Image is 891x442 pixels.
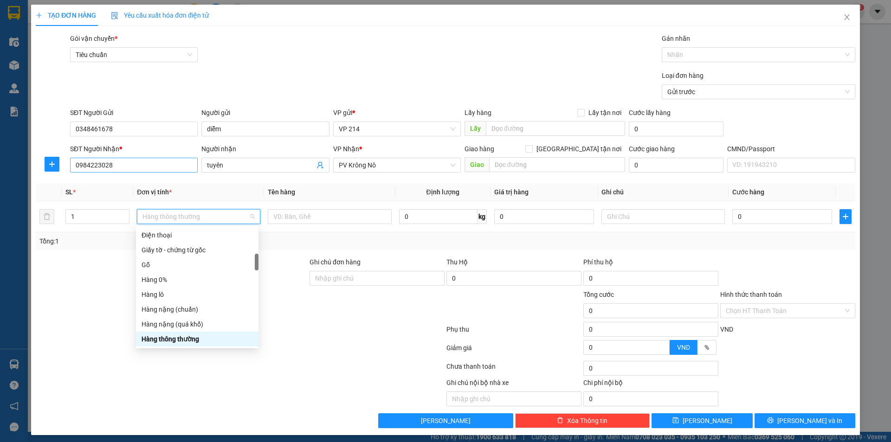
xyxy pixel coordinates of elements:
span: plus [840,213,851,220]
div: SĐT Người Nhận [70,144,198,154]
input: VD: Bàn, Ghế [268,209,391,224]
span: Nơi nhận: [71,64,86,78]
div: Người gửi [201,108,329,118]
span: VP 214 [339,122,455,136]
button: plus [45,157,59,172]
button: [PERSON_NAME] [378,413,513,428]
div: Hàng nặng (chuẩn) [142,304,253,314]
span: Thu Hộ [446,258,468,266]
div: CMND/Passport [727,144,855,154]
label: Hình thức thanh toán [720,291,782,298]
div: Hàng 0% [136,272,258,287]
div: Hàng nặng (chuẩn) [136,302,258,317]
input: Ghi chú đơn hàng [310,271,445,286]
input: Cước giao hàng [629,158,723,173]
label: Ghi chú đơn hàng [310,258,361,266]
span: [PERSON_NAME] và In [777,416,842,426]
div: Tổng: 1 [39,236,344,246]
span: VND [720,326,733,333]
span: Giá trị hàng [494,188,529,196]
div: Hàng thông thường [142,334,253,344]
span: save [672,417,679,424]
span: % [704,344,709,351]
span: VND [677,344,690,351]
span: plus [36,12,42,19]
span: [GEOGRAPHIC_DATA] tận nơi [533,144,625,154]
div: Ghi chú nội bộ nhà xe [446,378,581,391]
span: Giao hàng [465,145,494,153]
th: Ghi chú [598,183,729,201]
div: Hàng lô [142,289,253,300]
input: Nhập ghi chú [446,391,581,406]
span: 11:20:28 [DATE] [88,42,131,49]
div: Chưa thanh toán [445,361,582,378]
div: Người nhận [201,144,329,154]
span: Đơn vị tính [137,188,172,196]
input: Cước lấy hàng [629,122,723,136]
span: VP Nhận [333,145,359,153]
span: plus [45,160,59,168]
div: Chi phí nội bộ [583,378,718,391]
button: plus [839,209,852,224]
input: Dọc đường [489,157,625,172]
div: Hàng thông thường [136,332,258,346]
div: Giấy tờ - chứng từ gốc [142,245,253,255]
span: kg [478,209,487,224]
strong: BIÊN NHẬN GỬI HÀNG HOÁ [32,56,108,63]
input: Ghi Chú [601,209,725,224]
span: 21408250620 [90,35,131,42]
span: PV Đắk Mil [93,65,116,70]
div: Phí thu hộ [583,257,718,271]
span: close [843,13,851,21]
span: [PERSON_NAME] [421,416,471,426]
span: Lấy hàng [465,109,491,116]
div: Hàng nặng (quá khổ) [136,317,258,332]
label: Gán nhãn [662,35,690,42]
label: Cước giao hàng [629,145,675,153]
span: Giao [465,157,489,172]
span: Gửi trước [667,85,850,99]
button: printer[PERSON_NAME] và In [755,413,855,428]
span: Tiêu chuẩn [76,48,192,62]
span: TẠO ĐƠN HÀNG [36,12,96,19]
div: VP gửi [333,108,461,118]
div: Gỗ [136,257,258,272]
span: PV Krông Nô [339,158,455,172]
input: Dọc đường [486,121,625,136]
span: Định lượng [426,188,459,196]
span: SL [65,188,73,196]
div: Hàng lô [136,287,258,302]
div: Điện thoại [142,230,253,240]
input: 0 [494,209,594,224]
label: Cước lấy hàng [629,109,671,116]
div: Phụ thu [445,324,582,340]
span: Gói vận chuyển [70,35,117,42]
span: Lấy [465,121,486,136]
img: icon [111,12,118,19]
div: Giảm giá [445,343,582,359]
label: Loại đơn hàng [662,72,704,79]
span: printer [767,417,774,424]
span: Xóa Thông tin [567,416,607,426]
div: Giấy tờ - chứng từ gốc [136,243,258,257]
div: Hàng nặng (quá khổ) [142,319,253,329]
div: SĐT Người Gửi [70,108,198,118]
span: Tên hàng [268,188,295,196]
span: delete [557,417,563,424]
strong: CÔNG TY TNHH [GEOGRAPHIC_DATA] 214 QL13 - P.26 - Q.BÌNH THẠNH - TP HCM 1900888606 [24,15,75,50]
span: [PERSON_NAME] [683,416,732,426]
div: Điện thoại [136,228,258,243]
button: delete [39,209,54,224]
span: Nơi gửi: [9,64,19,78]
span: user-add [316,161,324,169]
button: deleteXóa Thông tin [515,413,650,428]
div: Hàng 0% [142,275,253,285]
img: logo [9,21,21,44]
span: Lấy tận nơi [585,108,625,118]
span: Yêu cầu xuất hóa đơn điện tử [111,12,209,19]
span: Tổng cước [583,291,614,298]
button: save[PERSON_NAME] [652,413,752,428]
span: Cước hàng [732,188,764,196]
div: Gỗ [142,260,253,270]
span: Hàng thông thường [142,210,255,224]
